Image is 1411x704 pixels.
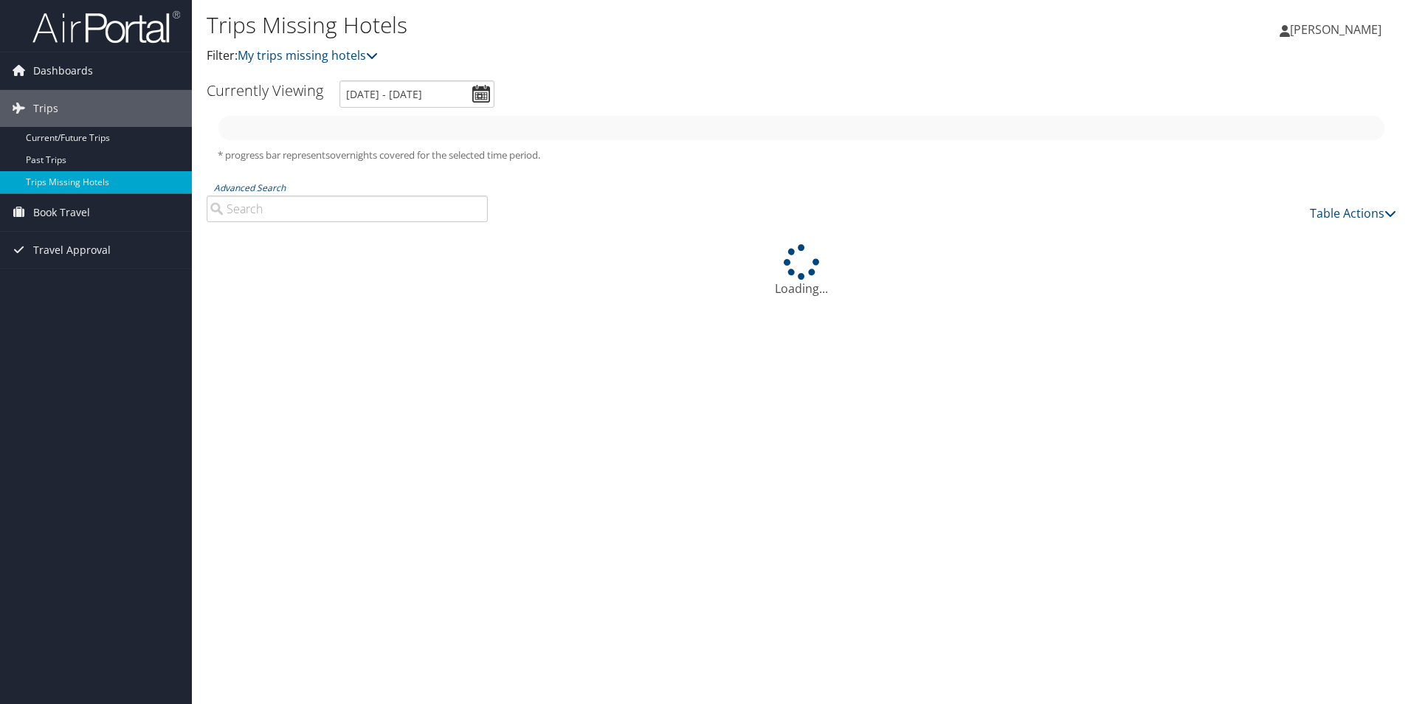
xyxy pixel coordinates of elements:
[33,52,93,89] span: Dashboards
[339,80,494,108] input: [DATE] - [DATE]
[238,47,378,63] a: My trips missing hotels
[33,90,58,127] span: Trips
[207,196,488,222] input: Advanced Search
[32,10,180,44] img: airportal-logo.png
[1290,21,1381,38] span: [PERSON_NAME]
[33,232,111,269] span: Travel Approval
[33,194,90,231] span: Book Travel
[207,244,1396,297] div: Loading...
[1280,7,1396,52] a: [PERSON_NAME]
[207,10,1000,41] h1: Trips Missing Hotels
[218,148,1385,162] h5: * progress bar represents overnights covered for the selected time period.
[1310,205,1396,221] a: Table Actions
[207,80,323,100] h3: Currently Viewing
[207,46,1000,66] p: Filter:
[214,182,286,194] a: Advanced Search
